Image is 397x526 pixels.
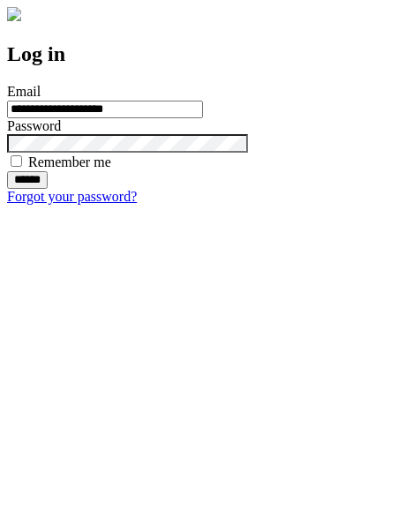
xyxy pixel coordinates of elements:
img: logo-4e3dc11c47720685a147b03b5a06dd966a58ff35d612b21f08c02c0306f2b779.png [7,7,21,21]
label: Password [7,118,61,133]
label: Remember me [28,154,111,169]
label: Email [7,84,41,99]
a: Forgot your password? [7,189,137,204]
h2: Log in [7,42,390,66]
